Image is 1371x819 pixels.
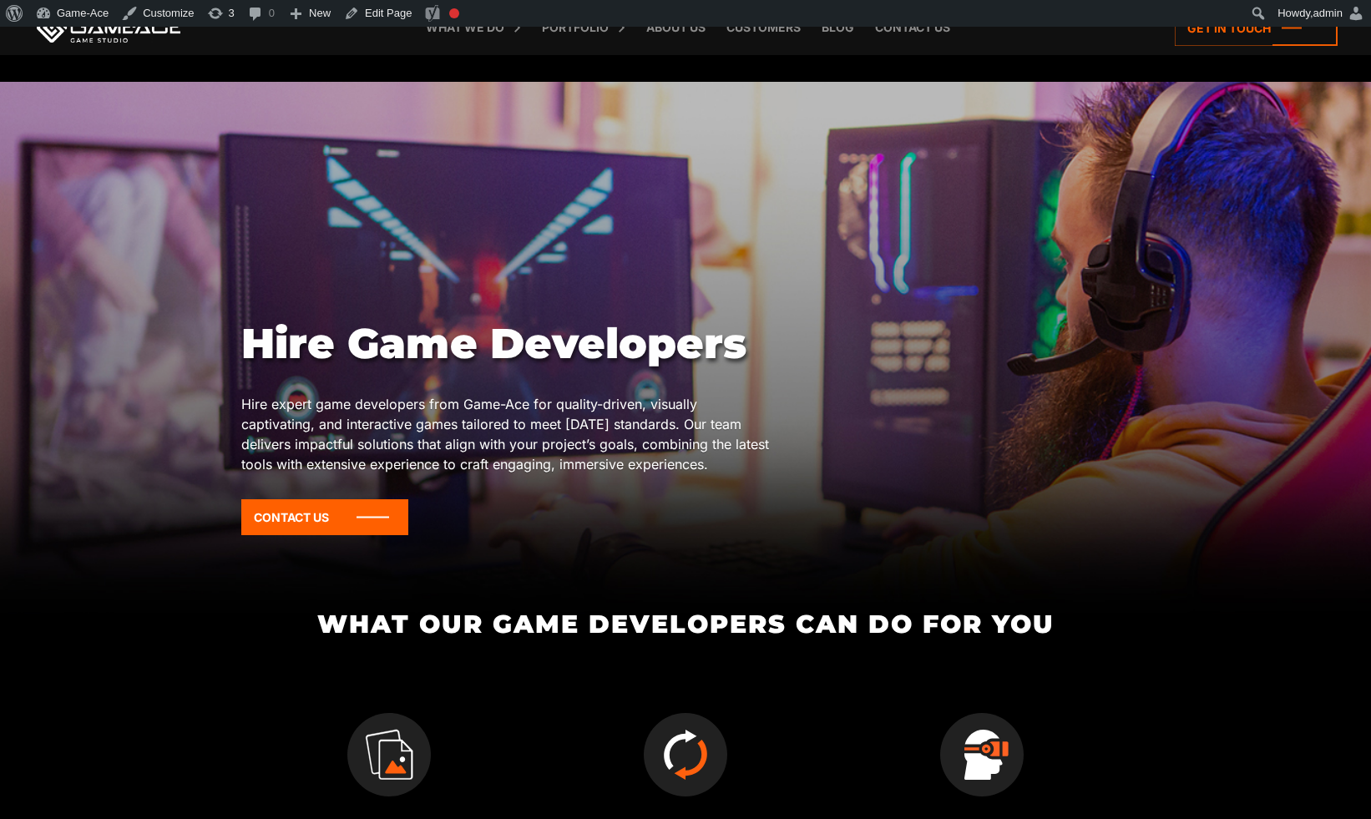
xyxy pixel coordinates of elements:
div: Focus keyphrase not set [449,8,459,18]
h1: Hire Game Developers [241,319,774,369]
h2: What Our Game Developers Can Do for You [241,610,1131,638]
img: Game Prototyping [347,713,431,796]
p: Hire expert game developers from Game-Ace for quality-driven, visually captivating, and interacti... [241,394,774,474]
span: admin [1313,7,1343,19]
a: Contact Us [241,499,408,535]
img: Full-Сycle Development [644,713,727,796]
a: Get in touch [1175,10,1338,46]
img: AR/VR Game Development [940,713,1024,796]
